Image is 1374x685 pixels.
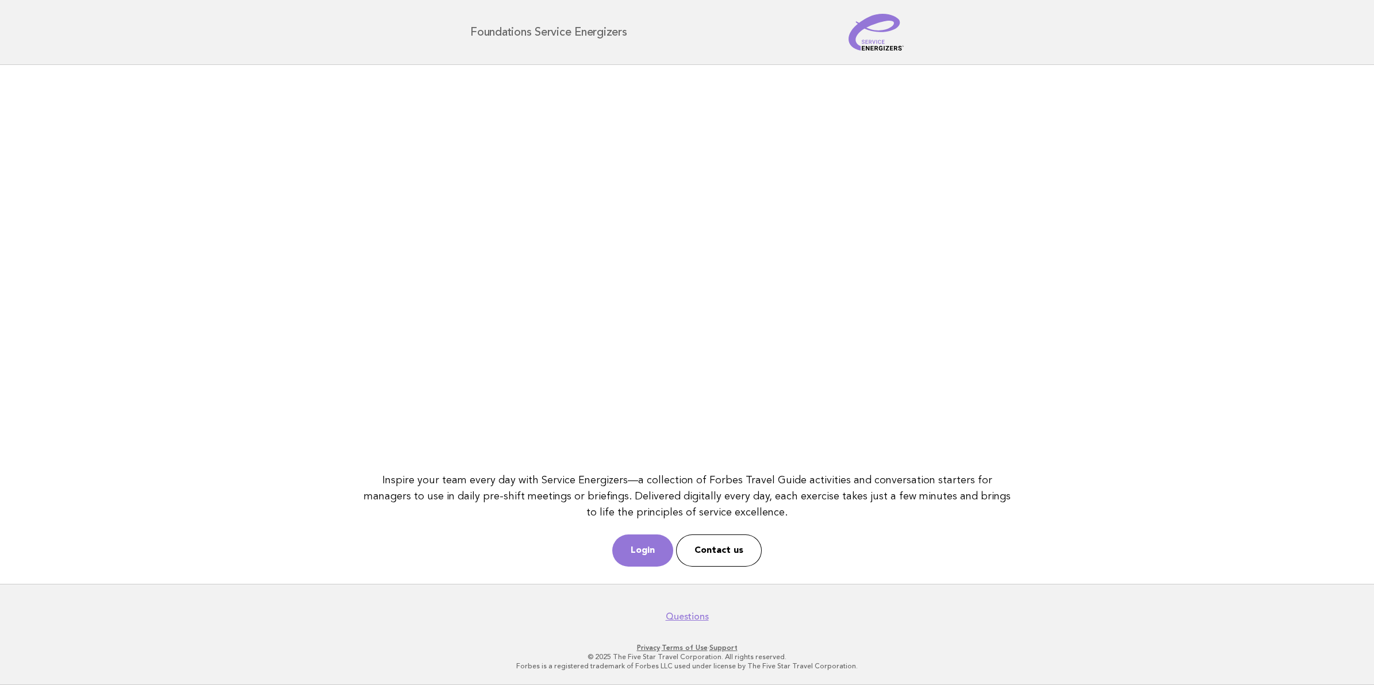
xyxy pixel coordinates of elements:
a: Privacy [637,644,660,652]
h1: Foundations Service Energizers [470,26,627,38]
p: © 2025 The Five Star Travel Corporation. All rights reserved. [335,652,1039,661]
a: Terms of Use [662,644,708,652]
iframe: YouTube video player [358,82,1017,453]
p: Forbes is a registered trademark of Forbes LLC used under license by The Five Star Travel Corpora... [335,661,1039,671]
img: Service Energizers [849,14,904,51]
p: · · [335,643,1039,652]
a: Support [709,644,738,652]
a: Contact us [676,534,762,567]
p: Inspire your team every day with Service Energizers—a collection of Forbes Travel Guide activitie... [358,472,1017,521]
a: Login [612,534,673,567]
a: Questions [666,611,709,622]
